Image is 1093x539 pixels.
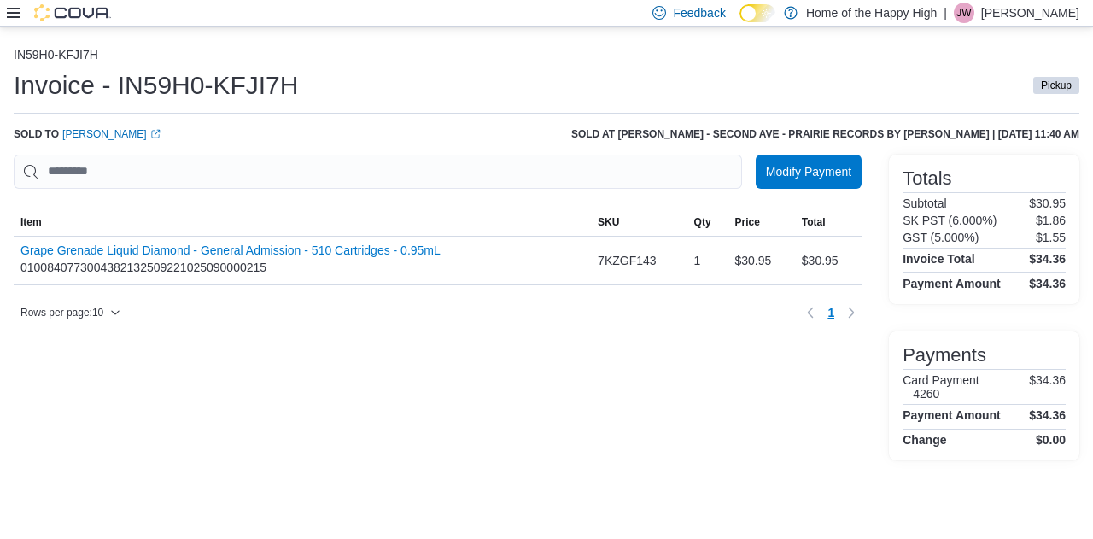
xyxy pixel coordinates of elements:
[687,208,728,236] button: Qty
[150,129,161,139] svg: External link
[687,243,728,278] div: 1
[20,243,441,257] button: Grape Grenade Liquid Diamond - General Admission - 510 Cartridges - 0.95mL
[1036,433,1066,447] h4: $0.00
[903,252,975,266] h4: Invoice Total
[956,3,971,23] span: JW
[571,127,1079,141] h6: Sold at [PERSON_NAME] - Second Ave - Prairie Records by [PERSON_NAME] | [DATE] 11:40 AM
[14,155,742,189] input: This is a search bar. As you type, the results lower in the page will automatically filter.
[795,208,862,236] button: Total
[756,155,862,189] button: Modify Payment
[735,215,760,229] span: Price
[903,345,986,366] h3: Payments
[806,3,937,23] p: Home of the Happy High
[1029,196,1066,210] p: $30.95
[766,163,851,180] span: Modify Payment
[800,302,821,323] button: Previous page
[903,214,997,227] h6: SK PST (6.000%)
[1036,214,1066,227] p: $1.86
[598,215,619,229] span: SKU
[14,48,98,62] button: IN59H0-KFJI7H
[903,196,946,210] h6: Subtotal
[821,299,841,326] button: Page 1 of 1
[728,243,795,278] div: $30.95
[673,4,725,21] span: Feedback
[954,3,974,23] div: Jacob Williams
[981,3,1079,23] p: [PERSON_NAME]
[14,302,127,323] button: Rows per page:10
[800,299,862,326] nav: Pagination for table: MemoryTable from EuiInMemoryTable
[1036,231,1066,244] p: $1.55
[1029,373,1066,401] p: $34.36
[827,304,834,321] span: 1
[598,250,656,271] span: 7KZGF143
[14,208,591,236] button: Item
[1029,408,1066,422] h4: $34.36
[802,215,826,229] span: Total
[14,48,1079,65] nav: An example of EuiBreadcrumbs
[62,127,161,141] a: [PERSON_NAME]External link
[20,215,42,229] span: Item
[20,243,441,278] div: 0100840773004382132509221025090000215
[1029,252,1066,266] h4: $34.36
[20,306,103,319] span: Rows per page : 10
[591,208,687,236] button: SKU
[14,68,298,103] h1: Invoice - IN59H0-KFJI7H
[903,408,1001,422] h4: Payment Amount
[903,168,951,189] h3: Totals
[1029,277,1066,290] h4: $34.36
[903,373,979,387] h6: Card Payment
[34,4,111,21] img: Cova
[1033,77,1079,94] span: Pickup
[903,231,979,244] h6: GST (5.000%)
[14,127,161,141] div: Sold to
[944,3,947,23] p: |
[739,4,775,22] input: Dark Mode
[903,277,1001,290] h4: Payment Amount
[795,243,862,278] div: $30.95
[841,302,862,323] button: Next page
[694,215,711,229] span: Qty
[821,299,841,326] ul: Pagination for table: MemoryTable from EuiInMemoryTable
[903,433,946,447] h4: Change
[1041,78,1072,93] span: Pickup
[913,387,979,401] h6: 4260
[728,208,795,236] button: Price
